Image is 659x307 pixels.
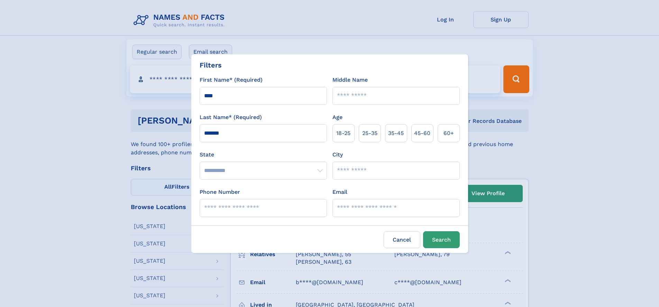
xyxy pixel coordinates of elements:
[332,188,347,196] label: Email
[388,129,404,137] span: 35‑45
[384,231,420,248] label: Cancel
[200,60,222,70] div: Filters
[332,113,342,121] label: Age
[443,129,454,137] span: 60+
[332,76,368,84] label: Middle Name
[362,129,377,137] span: 25‑35
[200,188,240,196] label: Phone Number
[200,113,262,121] label: Last Name* (Required)
[423,231,460,248] button: Search
[336,129,350,137] span: 18‑25
[332,151,343,159] label: City
[200,76,263,84] label: First Name* (Required)
[414,129,430,137] span: 45‑60
[200,151,327,159] label: State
